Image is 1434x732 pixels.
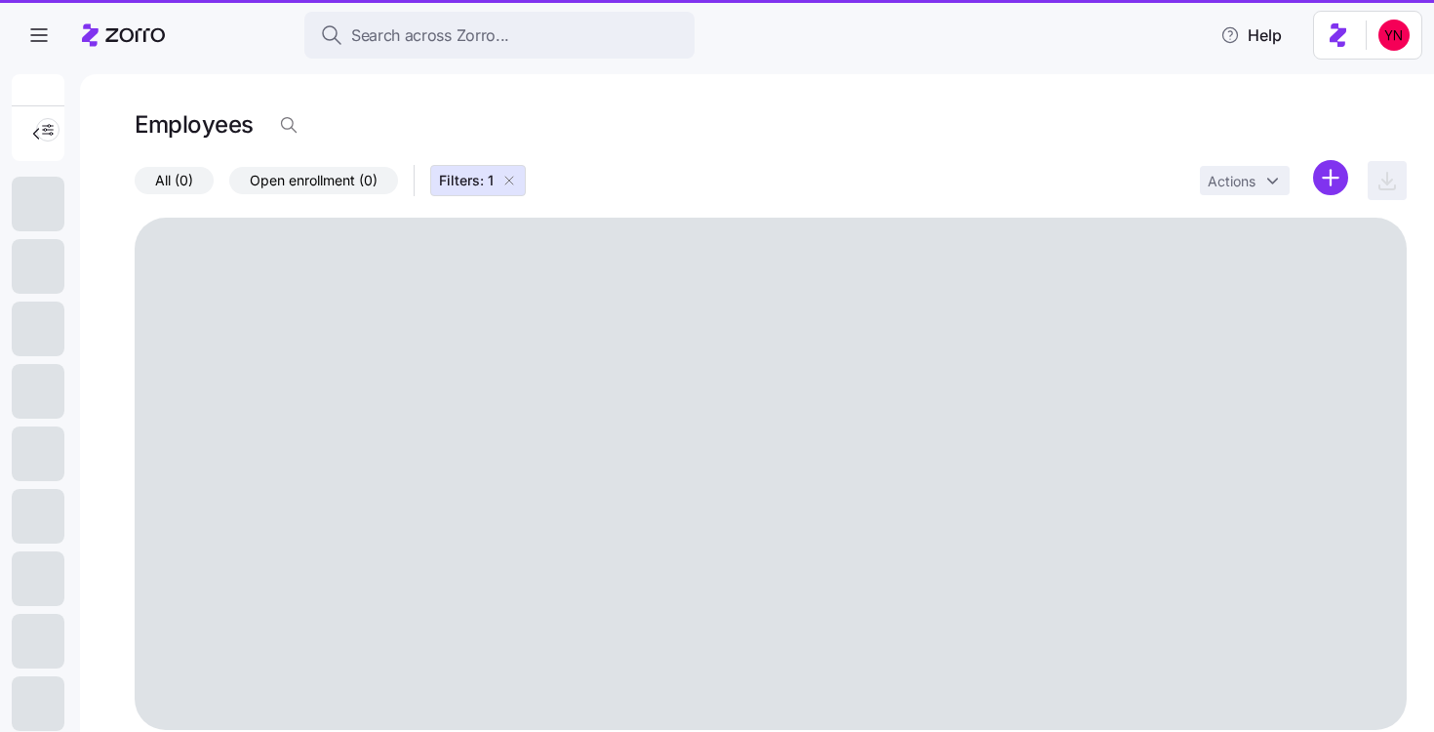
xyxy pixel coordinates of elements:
[430,165,526,196] button: Filters: 1
[351,23,509,48] span: Search across Zorro...
[1378,20,1410,51] img: 113f96d2b49c10db4a30150f42351c8a
[304,12,695,59] button: Search across Zorro...
[135,109,254,140] h1: Employees
[250,168,378,193] span: Open enrollment (0)
[155,168,193,193] span: All (0)
[1220,23,1282,47] span: Help
[1200,166,1290,195] button: Actions
[1313,160,1348,195] svg: add icon
[439,171,494,190] span: Filters: 1
[1205,16,1297,55] button: Help
[1208,175,1255,188] span: Actions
